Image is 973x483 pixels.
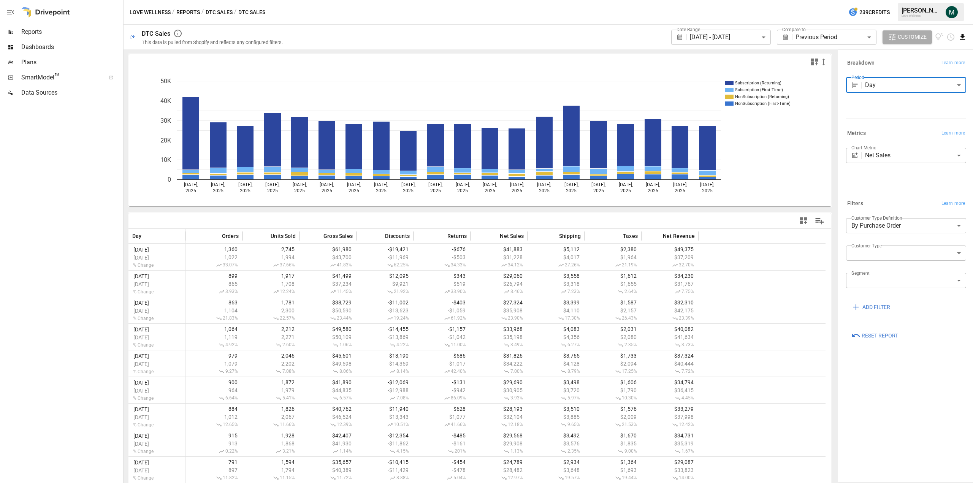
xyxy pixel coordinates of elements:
[294,188,305,193] text: 2025
[360,262,410,268] span: 62.25%
[213,188,223,193] text: 2025
[132,353,155,359] span: [DATE]
[417,254,467,260] span: -$503
[548,231,558,241] button: Sort
[360,395,410,401] span: 7.08%
[593,188,604,193] text: 2025
[474,299,524,306] span: $27,324
[531,334,581,340] span: $4,356
[588,342,638,348] span: 2.35%
[132,369,155,374] span: % Change
[189,262,239,268] span: 33.07%
[531,395,581,401] span: 5.97%
[312,231,323,241] button: Sort
[360,387,410,393] span: -$12,988
[132,316,155,321] span: % Change
[246,353,296,359] span: 2,046
[648,188,658,193] text: 2025
[811,212,828,230] button: Manage Columns
[588,326,638,332] span: $2,031
[360,307,410,314] span: -$13,623
[246,307,296,314] span: 2,300
[246,262,296,268] span: 37.66%
[417,342,467,348] span: 11.00%
[417,334,467,340] span: -$1,042
[246,387,296,393] span: 1,979
[303,379,353,385] span: $41,890
[185,188,196,193] text: 2025
[846,329,903,343] button: Reset Report
[142,40,283,45] div: This data is pulled from Shopify and reflects any configured filters.
[246,281,296,287] span: 1,708
[303,299,353,306] span: $38,729
[485,188,495,193] text: 2025
[559,232,581,240] span: Shipping
[865,148,966,163] div: Net Sales
[360,246,410,252] span: -$19,421
[851,74,864,81] label: Period
[246,289,296,295] span: 12.24%
[303,281,353,287] span: $37,234
[474,334,524,340] span: $35,198
[189,299,239,306] span: 863
[417,281,467,287] span: -$519
[143,231,153,241] button: Sort
[588,334,638,340] span: $2,080
[132,326,155,333] span: [DATE]
[588,379,638,385] span: $1,606
[436,231,447,241] button: Sort
[675,188,685,193] text: 2025
[946,6,958,18] img: Michael Cormack
[531,387,581,393] span: $3,720
[246,299,296,306] span: 1,781
[189,379,239,385] span: 900
[246,273,296,279] span: 1,917
[259,231,270,241] button: Sort
[564,182,578,187] text: [DATE],
[160,117,171,124] text: 30K
[623,232,638,240] span: Taxes
[958,33,967,41] button: Download report
[246,379,296,385] span: 1,872
[234,8,237,17] div: /
[417,289,467,295] span: 33.90%
[474,395,524,401] span: 3.93%
[303,361,353,367] span: $49,598
[531,307,581,314] span: $4,110
[360,361,410,367] span: -$14,359
[21,43,122,52] span: Dashboards
[531,353,581,359] span: $3,765
[374,231,384,241] button: Sort
[360,273,410,279] span: -$12,095
[160,97,171,105] text: 40K
[374,182,388,187] text: [DATE],
[474,289,524,295] span: 8.46%
[417,361,467,367] span: -$1,017
[417,395,467,401] span: 86.09%
[457,188,468,193] text: 2025
[189,342,239,348] span: 4.92%
[645,262,695,268] span: 32.70%
[588,281,638,287] span: $1,655
[845,5,893,19] button: 239Credits
[566,188,577,193] text: 2025
[474,281,524,287] span: $26,794
[474,262,524,268] span: 34.12%
[222,232,239,240] span: Orders
[673,182,687,187] text: [DATE],
[303,395,353,401] span: 6.57%
[403,188,414,193] text: 2025
[206,8,233,17] button: DTC Sales
[847,129,866,138] h6: Metrics
[271,232,296,240] span: Units Sold
[417,273,467,279] span: -$343
[303,369,353,375] span: 8.06%
[531,289,581,295] span: 7.23%
[588,387,638,393] span: $1,790
[385,232,410,240] span: Discounts
[132,247,155,253] span: [DATE]
[160,137,171,144] text: 20K
[588,315,638,321] span: 26.43%
[417,315,467,321] span: 61.92%
[500,232,524,240] span: Net Sales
